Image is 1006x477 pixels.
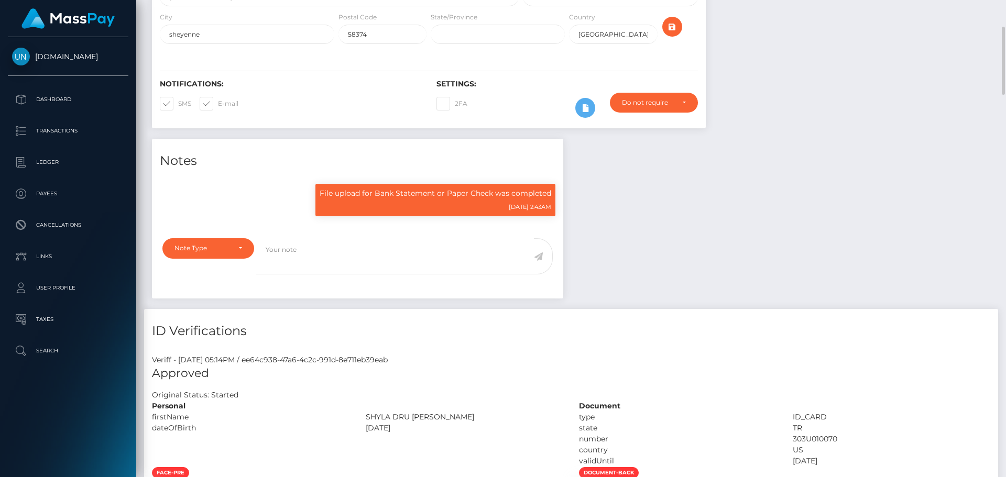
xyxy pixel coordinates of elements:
div: Note Type [174,244,230,252]
div: firstName [144,412,358,423]
div: SHYLA DRU [PERSON_NAME] [358,412,572,423]
label: City [160,13,172,22]
a: Links [8,243,128,270]
p: Transactions [12,123,124,139]
p: Dashboard [12,92,124,107]
span: [DOMAIN_NAME] [8,52,128,61]
div: US [785,445,999,456]
strong: Document [579,401,620,411]
div: 303U010070 [785,434,999,445]
a: Transactions [8,118,128,144]
label: 2FA [436,97,467,110]
div: country [571,445,785,456]
div: ID_CARD [785,412,999,423]
div: Do not require [622,98,674,107]
a: User Profile [8,275,128,301]
a: Payees [8,181,128,207]
div: [DATE] [785,456,999,467]
label: Postal Code [338,13,377,22]
h4: ID Verifications [152,322,990,340]
h6: Notifications: [160,80,421,88]
h7: Original Status: Started [152,390,238,400]
p: User Profile [12,280,124,296]
div: dateOfBirth [144,423,358,434]
div: validUntil [571,456,785,467]
a: Ledger [8,149,128,175]
a: Search [8,338,128,364]
label: State/Province [431,13,477,22]
div: number [571,434,785,445]
label: SMS [160,97,191,110]
div: type [571,412,785,423]
div: TR [785,423,999,434]
a: Taxes [8,306,128,332]
img: Unlockt.me [12,48,30,65]
p: Search [12,343,124,359]
p: Cancellations [12,217,124,233]
h5: Approved [152,365,990,382]
strong: Personal [152,401,185,411]
label: E-mail [200,97,238,110]
p: Links [12,249,124,264]
div: Veriff - [DATE] 05:14PM / ee64c938-47a6-4c2c-991d-8e711eb39eab [144,354,998,365]
div: state [571,423,785,434]
a: Dashboard [8,86,128,113]
img: MassPay Logo [21,8,115,29]
p: File upload for Bank Statement or Paper Check was completed [320,188,551,199]
h4: Notes [160,152,555,170]
button: Note Type [162,238,254,258]
a: Cancellations [8,212,128,238]
small: [DATE] 2:43AM [509,203,551,210]
p: Taxes [12,312,124,327]
p: Payees [12,186,124,202]
p: Ledger [12,154,124,170]
h6: Settings: [436,80,697,88]
div: [DATE] [358,423,572,434]
button: Do not require [610,93,698,113]
label: Country [569,13,595,22]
